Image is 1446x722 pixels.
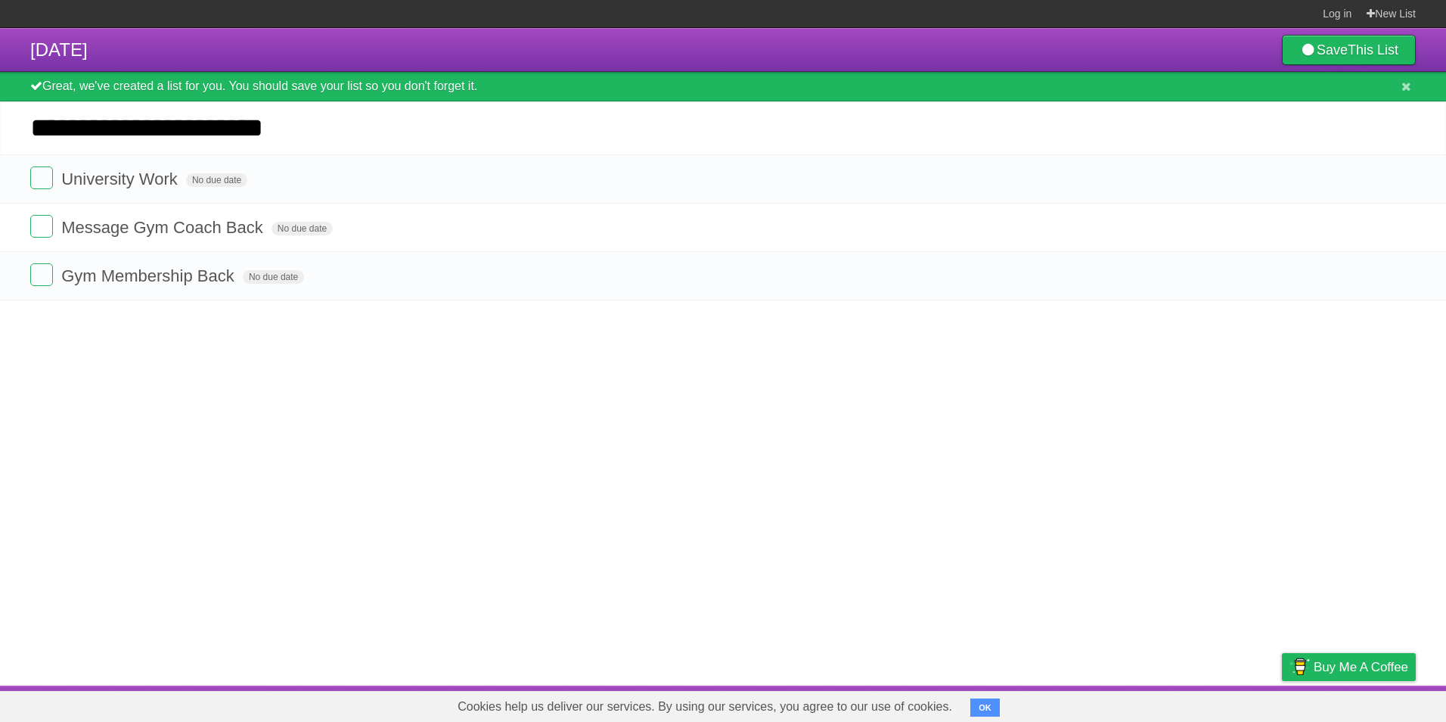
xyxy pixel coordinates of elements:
[61,218,267,237] span: Message Gym Coach Back
[970,699,1000,717] button: OK
[30,166,53,189] label: Done
[1320,689,1416,718] a: Suggest a feature
[1314,654,1408,680] span: Buy me a coffee
[1289,654,1310,680] img: Buy me a coffee
[30,263,53,286] label: Done
[1282,653,1416,681] a: Buy me a coffee
[186,173,247,187] span: No due date
[243,270,304,284] span: No due date
[30,39,88,60] span: [DATE]
[1282,35,1416,65] a: SaveThis List
[1131,689,1192,718] a: Developers
[442,692,967,722] span: Cookies help us deliver our services. By using our services, you agree to our use of cookies.
[272,222,333,235] span: No due date
[61,170,182,188] span: University Work
[1211,689,1244,718] a: Terms
[1081,689,1112,718] a: About
[1262,689,1302,718] a: Privacy
[61,266,238,285] span: Gym Membership Back
[1348,42,1398,58] b: This List
[30,215,53,238] label: Done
